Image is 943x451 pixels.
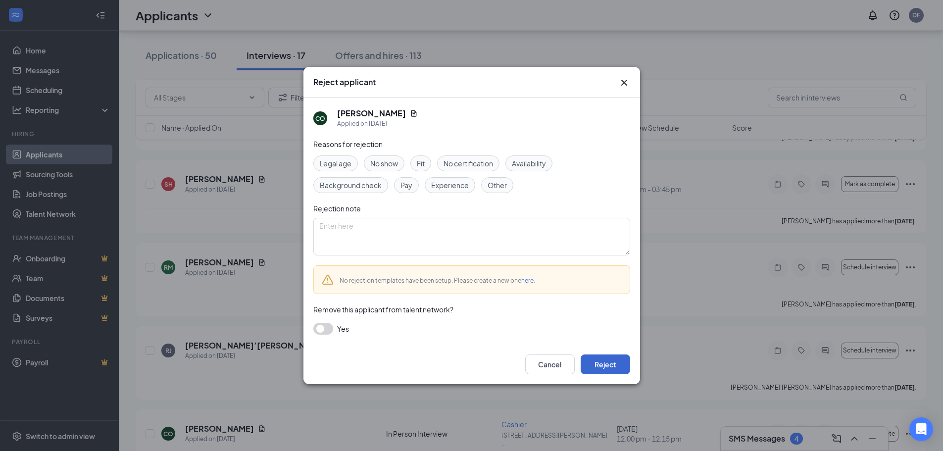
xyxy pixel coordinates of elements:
[417,158,425,169] span: Fit
[320,180,382,191] span: Background check
[410,109,418,117] svg: Document
[488,180,507,191] span: Other
[313,204,361,213] span: Rejection note
[313,305,453,314] span: Remove this applicant from talent network?
[909,417,933,441] div: Open Intercom Messenger
[618,77,630,89] button: Close
[313,77,376,88] h3: Reject applicant
[370,158,398,169] span: No show
[337,119,418,129] div: Applied on [DATE]
[581,354,630,374] button: Reject
[322,274,334,286] svg: Warning
[521,277,534,284] a: here
[444,158,493,169] span: No certification
[525,354,575,374] button: Cancel
[315,114,325,123] div: CO
[512,158,546,169] span: Availability
[431,180,469,191] span: Experience
[340,277,535,284] span: No rejection templates have been setup. Please create a new one .
[313,140,383,149] span: Reasons for rejection
[337,323,349,335] span: Yes
[400,180,412,191] span: Pay
[337,108,406,119] h5: [PERSON_NAME]
[618,77,630,89] svg: Cross
[320,158,351,169] span: Legal age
